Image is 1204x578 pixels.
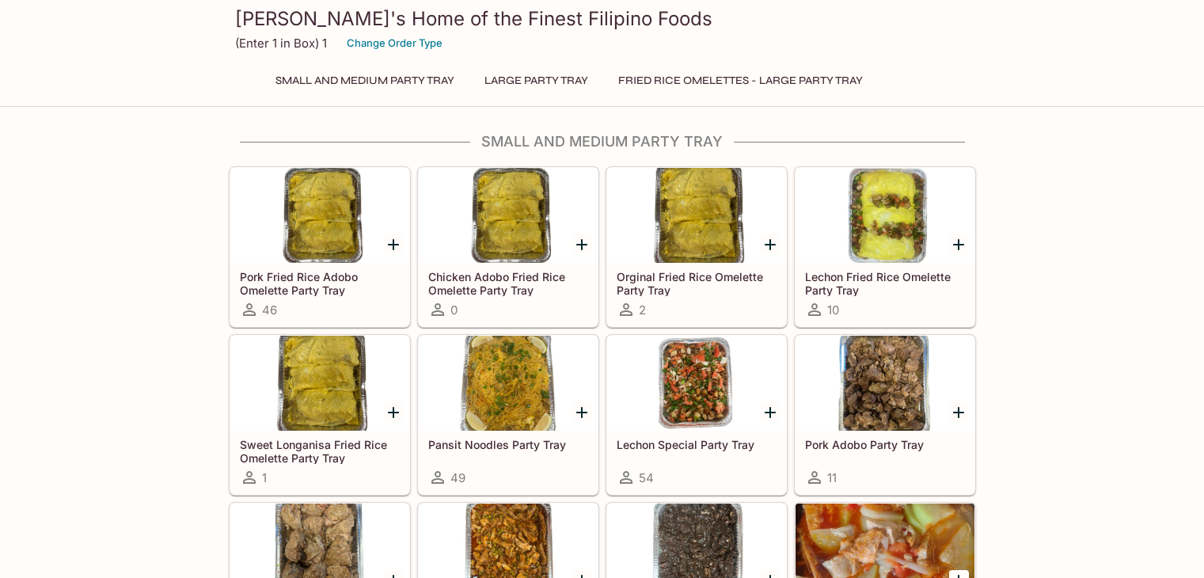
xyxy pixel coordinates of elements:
button: Add Pansit Noodles Party Tray [572,402,592,422]
h4: Small and Medium Party Tray [229,133,976,150]
h5: Pansit Noodles Party Tray [428,438,588,451]
a: Lechon Fried Rice Omelette Party Tray10 [795,167,975,327]
a: Pork Fried Rice Adobo Omelette Party Tray46 [230,167,410,327]
button: Large Party Tray [476,70,597,92]
a: Chicken Adobo Fried Rice Omelette Party Tray0 [418,167,598,327]
p: (Enter 1 in Box) 1 [235,36,327,51]
a: Orginal Fried Rice Omelette Party Tray2 [606,167,787,327]
a: Lechon Special Party Tray54 [606,335,787,495]
h3: [PERSON_NAME]'s Home of the Finest Filipino Foods [235,6,970,31]
button: Add Lechon Special Party Tray [761,402,781,422]
h5: Pork Adobo Party Tray [805,438,965,451]
h5: Lechon Fried Rice Omelette Party Tray [805,270,965,296]
button: Fried Rice Omelettes - Large Party Tray [610,70,872,92]
span: 1 [262,470,267,485]
a: Sweet Longanisa Fried Rice Omelette Party Tray1 [230,335,410,495]
h5: Orginal Fried Rice Omelette Party Tray [617,270,777,296]
button: Small and Medium Party Tray [267,70,463,92]
span: 2 [639,302,646,318]
button: Add Pork Fried Rice Adobo Omelette Party Tray [384,234,404,254]
button: Add Orginal Fried Rice Omelette Party Tray [761,234,781,254]
h5: Lechon Special Party Tray [617,438,777,451]
button: Change Order Type [340,31,450,55]
button: Add Chicken Adobo Fried Rice Omelette Party Tray [572,234,592,254]
button: Add Lechon Fried Rice Omelette Party Tray [949,234,969,254]
div: Lechon Special Party Tray [607,336,786,431]
h5: Chicken Adobo Fried Rice Omelette Party Tray [428,270,588,296]
span: 46 [262,302,277,318]
button: Add Sweet Longanisa Fried Rice Omelette Party Tray [384,402,404,422]
span: 10 [827,302,839,318]
button: Add Pork Adobo Party Tray [949,402,969,422]
div: Sweet Longanisa Fried Rice Omelette Party Tray [230,336,409,431]
h5: Sweet Longanisa Fried Rice Omelette Party Tray [240,438,400,464]
div: Pork Adobo Party Tray [796,336,974,431]
span: 0 [450,302,458,318]
h5: Pork Fried Rice Adobo Omelette Party Tray [240,270,400,296]
div: Orginal Fried Rice Omelette Party Tray [607,168,786,263]
span: 11 [827,470,837,485]
a: Pork Adobo Party Tray11 [795,335,975,495]
span: 54 [639,470,654,485]
a: Pansit Noodles Party Tray49 [418,335,598,495]
span: 49 [450,470,465,485]
div: Pansit Noodles Party Tray [419,336,598,431]
div: Chicken Adobo Fried Rice Omelette Party Tray [419,168,598,263]
div: Lechon Fried Rice Omelette Party Tray [796,168,974,263]
div: Pork Fried Rice Adobo Omelette Party Tray [230,168,409,263]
